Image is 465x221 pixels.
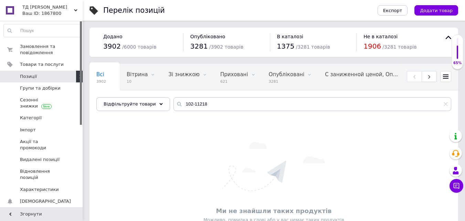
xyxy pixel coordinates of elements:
[190,42,208,50] span: 3281
[127,79,148,84] span: 10
[93,207,455,215] div: Ми не знайшли таких продуктів
[269,71,305,78] span: Опубліковані
[103,34,122,39] span: Додано
[209,44,243,50] span: / 3902 товарів
[378,5,408,16] button: Експорт
[420,8,453,13] span: Додати товар
[96,98,122,104] span: Гаспардо
[20,127,36,133] span: Імпорт
[20,168,64,181] span: Відновлення позицій
[103,42,121,50] span: 3902
[20,73,37,80] span: Позиції
[20,43,64,56] span: Замовлення та повідомлення
[277,42,295,50] span: 1375
[104,101,156,107] span: Відфільтруйте товари
[382,44,416,50] span: / 3281 товарів
[122,44,156,50] span: / 6000 товарів
[450,179,463,193] button: Чат з покупцем
[4,24,81,37] input: Пошук
[103,7,165,14] div: Перелік позицій
[127,71,148,78] span: Вітрина
[96,79,106,84] span: 3902
[22,4,74,10] span: ТД Снабсервіс
[20,61,64,68] span: Товари та послуги
[20,187,59,193] span: Характеристики
[96,71,104,78] span: Всі
[20,157,60,163] span: Видалені позиції
[277,34,304,39] span: В каталозі
[269,79,305,84] span: 3281
[318,64,412,90] div: С заниженной ценой, Опубликованные
[190,34,225,39] span: Опубліковано
[452,61,463,66] div: 65%
[168,71,199,78] span: Зі знижкою
[173,97,451,111] input: Пошук по назві позиції, артикулу і пошуковим запитам
[220,79,248,84] span: 621
[383,8,402,13] span: Експорт
[20,115,42,121] span: Категорії
[20,198,71,204] span: [DEMOGRAPHIC_DATA]
[325,71,398,78] span: С заниженной ценой, Оп...
[222,142,325,191] img: Нічого не знайдено
[20,97,64,109] span: Сезонні знижки
[414,5,458,16] button: Додати товар
[363,42,381,50] span: 1906
[220,71,248,78] span: Приховані
[20,85,61,91] span: Групи та добірки
[296,44,330,50] span: / 3281 товарів
[20,139,64,151] span: Акції та промокоди
[363,34,398,39] span: Не в каталозі
[22,10,83,17] div: Ваш ID: 1867800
